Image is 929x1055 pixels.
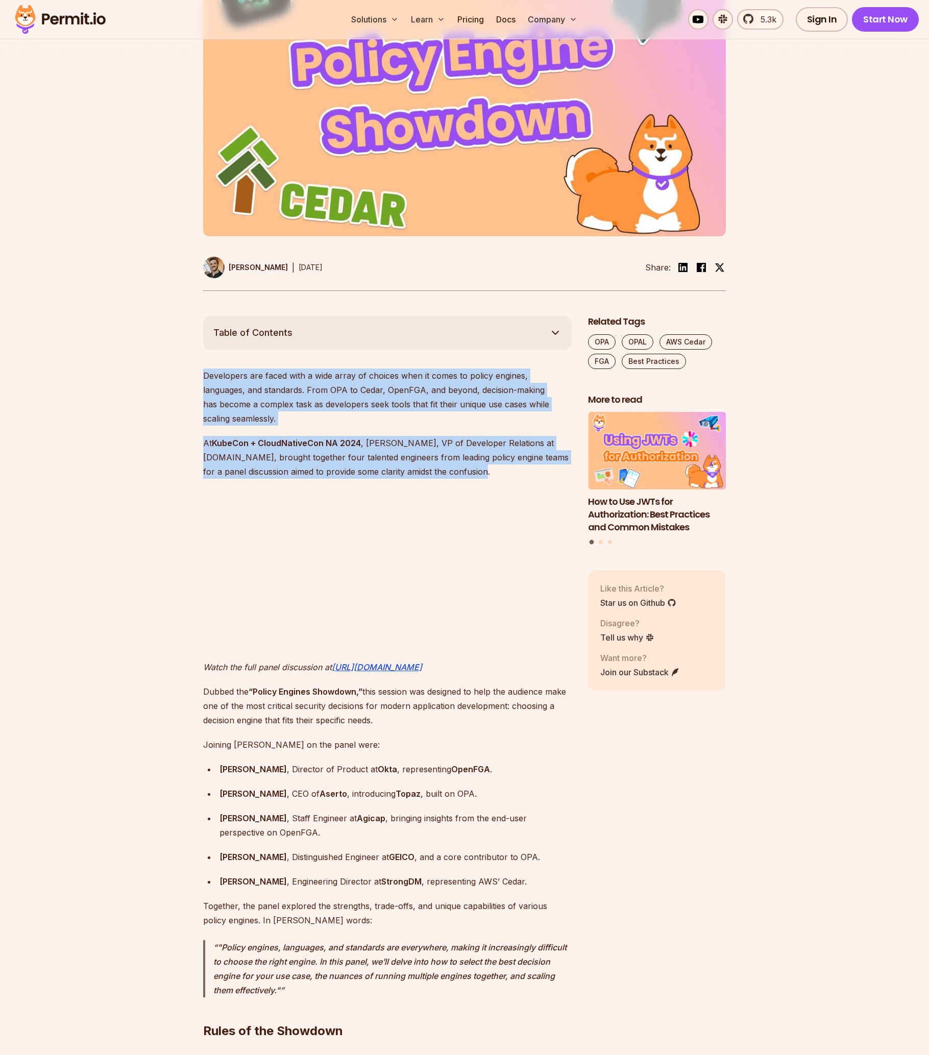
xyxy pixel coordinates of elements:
a: Star us on Github [600,597,676,609]
button: Company [524,9,581,30]
img: Permit logo [10,2,110,37]
button: Go to slide 3 [608,540,612,544]
strong: Okta [378,764,397,774]
strong: OpenFGA [451,764,490,774]
a: [URL][DOMAIN_NAME] [332,662,422,672]
span: Table of Contents [213,326,292,340]
p: Like this Article? [600,582,676,595]
a: FGA [588,354,616,369]
button: Learn [407,9,449,30]
li: 1 of 3 [588,412,726,533]
div: , Engineering Director at , representing AWS’ Cedar. [219,874,572,889]
button: Go to slide 1 [590,540,594,545]
div: , Director of Product at , representing . [219,762,572,776]
a: Docs [492,9,520,30]
button: Table of Contents [203,315,572,350]
strong: KubeCon + CloudNativeCon NA 2024 [212,438,361,448]
a: How to Use JWTs for Authorization: Best Practices and Common MistakesHow to Use JWTs for Authoriz... [588,412,726,533]
time: [DATE] [299,263,323,272]
strong: StrongDM [381,876,422,887]
h2: Related Tags [588,315,726,328]
p: [PERSON_NAME] [229,262,288,273]
a: [PERSON_NAME] [203,257,288,278]
p: Developers are faced with a wide array of choices when it comes to policy engines, languages, and... [203,369,572,426]
p: Joining [PERSON_NAME] on the panel were: [203,738,572,752]
strong: [PERSON_NAME] [219,852,287,862]
strong: Aserto [320,789,347,799]
div: | [292,261,295,274]
p: Together, the panel explored the strengths, trade-offs, and unique capabilities of various policy... [203,899,572,927]
a: Pricing [453,9,488,30]
p: Disagree? [600,617,654,629]
img: How to Use JWTs for Authorization: Best Practices and Common Mistakes [588,412,726,489]
img: twitter [715,262,725,273]
div: Posts [588,412,726,546]
div: , Distinguished Engineer at , and a core contributor to OPA. [219,850,572,864]
a: Join our Substack [600,666,680,678]
a: AWS Cedar [659,334,712,350]
p: Want more? [600,652,680,664]
em: Watch the full panel discussion at [203,662,332,672]
a: Tell us why [600,631,654,644]
strong: “Policy Engines Showdown,” [249,686,362,697]
div: , CEO of , introducing , built on OPA. [219,787,572,801]
div: , Staff Engineer at , bringing insights from the end-user perspective on OpenFGA. [219,811,572,840]
img: facebook [695,261,707,274]
a: 5.3k [737,9,784,30]
a: Start Now [852,7,919,32]
img: Daniel Bass [203,257,225,278]
p: Dubbed the this session was designed to help the audience make one of the most critical security ... [203,684,572,727]
p: "Policy engines, languages, and standards are everywhere, making it increasingly difficult to cho... [213,940,572,997]
li: Share: [645,261,671,274]
h3: How to Use JWTs for Authorization: Best Practices and Common Mistakes [588,496,726,533]
img: linkedin [677,261,689,274]
strong: GEICO [389,852,414,862]
strong: Agicap [357,813,385,823]
strong: [PERSON_NAME] [219,813,287,823]
iframe: https://www.youtube.com/embed/AVA32aYObRE?si=dpqqJ1dNqb3otZYn [203,489,489,650]
button: Solutions [347,9,403,30]
strong: Topaz [396,789,421,799]
strong: [PERSON_NAME] [219,764,287,774]
a: Best Practices [622,354,686,369]
span: 5.3k [754,13,776,26]
a: OPA [588,334,616,350]
strong: [PERSON_NAME] [219,876,287,887]
h2: More to read [588,394,726,406]
strong: [PERSON_NAME] [219,789,287,799]
button: Go to slide 2 [599,540,603,544]
a: OPAL [622,334,653,350]
a: Sign In [796,7,848,32]
p: At , [PERSON_NAME], VP of Developer Relations at [DOMAIN_NAME], brought together four talented en... [203,436,572,479]
h2: Rules of the Showdown [203,982,572,1039]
